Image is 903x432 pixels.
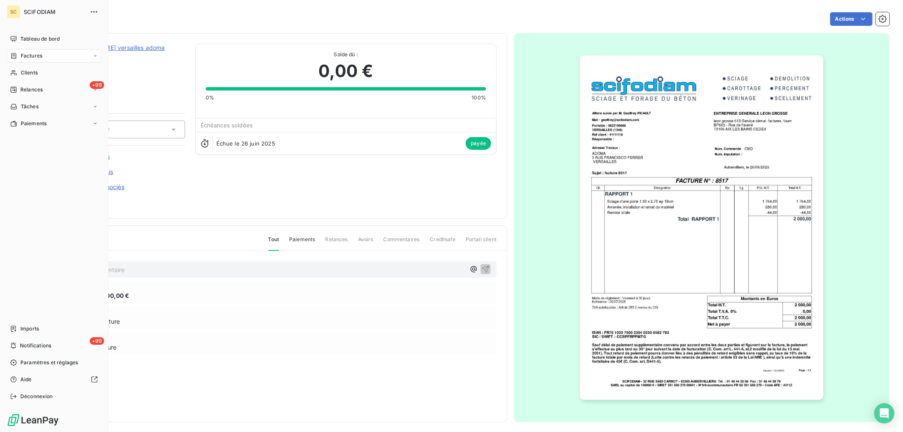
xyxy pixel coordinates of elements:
[7,117,101,130] a: Paiements
[325,236,348,250] span: Relances
[206,94,214,102] span: 0%
[7,356,101,369] a: Paramètres et réglages
[7,66,101,80] a: Clients
[66,44,165,51] a: [PERSON_NAME] versailles adoma
[20,342,51,349] span: Notifications
[20,35,60,43] span: Tableau de bord
[206,51,486,58] span: Solde dû :
[20,86,43,94] span: Relances
[201,122,253,129] span: Échéances soldées
[289,236,315,250] span: Paiements
[90,337,104,345] span: +99
[21,52,42,60] span: Factures
[7,49,101,63] a: Factures
[216,140,275,147] span: Échue le 26 juin 2025
[318,58,373,84] span: 0,00 €
[430,236,456,250] span: Creditsafe
[21,103,39,110] span: Tâches
[20,359,78,366] span: Paramètres et réglages
[358,236,373,250] span: Avoirs
[580,55,823,400] img: invoice_thumbnail
[384,236,420,250] span: Commentaires
[7,413,59,427] img: Logo LeanPay
[21,69,38,77] span: Clients
[21,120,47,127] span: Paiements
[90,81,104,89] span: +99
[20,393,53,400] span: Déconnexion
[20,325,39,333] span: Imports
[7,322,101,336] a: Imports
[7,5,20,19] div: SC
[268,236,279,251] span: Tout
[466,236,497,250] span: Portail client
[7,83,101,96] a: +99Relances
[20,376,32,383] span: Aide
[7,32,101,46] a: Tableau de bord
[97,291,130,300] span: 2 000,00 €
[24,8,85,15] span: SCIFODIAM
[472,94,486,102] span: 100%
[7,100,101,113] a: Tâches
[7,373,101,386] a: Aide
[466,137,491,150] span: payée
[66,54,185,61] span: 41111116
[874,403,895,424] div: Open Intercom Messenger
[830,12,873,26] button: Actions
